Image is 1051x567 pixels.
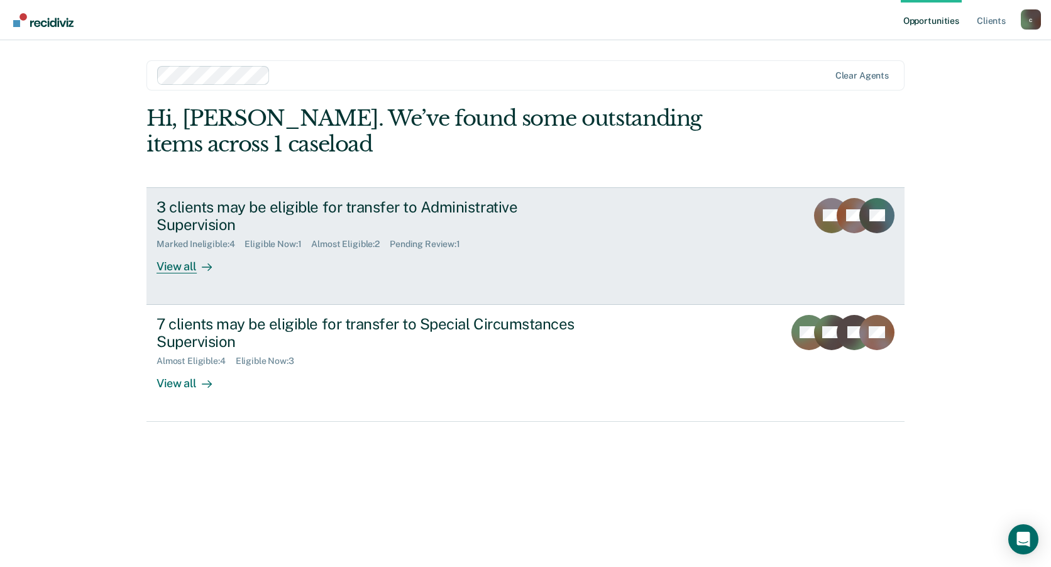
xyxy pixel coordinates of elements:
[157,250,227,274] div: View all
[157,198,598,234] div: 3 clients may be eligible for transfer to Administrative Supervision
[157,315,598,351] div: 7 clients may be eligible for transfer to Special Circumstances Supervision
[1021,9,1041,30] button: Profile dropdown button
[13,13,74,27] img: Recidiviz
[146,187,905,305] a: 3 clients may be eligible for transfer to Administrative SupervisionMarked Ineligible:4Eligible N...
[157,356,236,366] div: Almost Eligible : 4
[1008,524,1038,554] div: Open Intercom Messenger
[146,305,905,422] a: 7 clients may be eligible for transfer to Special Circumstances SupervisionAlmost Eligible:4Eligi...
[245,239,311,250] div: Eligible Now : 1
[311,239,390,250] div: Almost Eligible : 2
[390,239,470,250] div: Pending Review : 1
[157,239,245,250] div: Marked Ineligible : 4
[1021,9,1041,30] div: c
[157,366,227,391] div: View all
[835,70,889,81] div: Clear agents
[236,356,304,366] div: Eligible Now : 3
[146,106,753,157] div: Hi, [PERSON_NAME]. We’ve found some outstanding items across 1 caseload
